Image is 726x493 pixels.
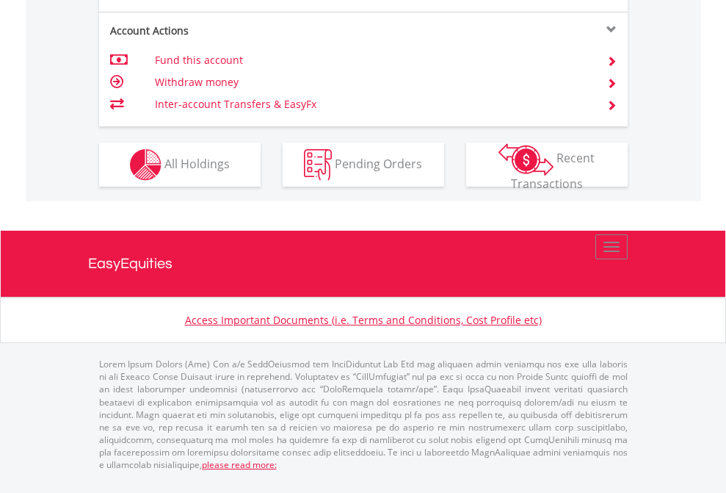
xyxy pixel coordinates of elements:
[202,458,277,471] a: please read more:
[304,149,332,181] img: pending_instructions-wht.png
[335,155,422,171] span: Pending Orders
[283,143,444,187] button: Pending Orders
[99,24,363,38] div: Account Actions
[155,93,589,115] td: Inter-account Transfers & EasyFx
[498,143,553,176] img: transactions-zar-wht.png
[466,143,628,187] button: Recent Transactions
[164,155,230,171] span: All Holdings
[185,313,542,327] a: Access Important Documents (i.e. Terms and Conditions, Cost Profile etc)
[99,143,261,187] button: All Holdings
[155,49,589,71] td: Fund this account
[88,231,639,297] a: EasyEquities
[130,149,161,181] img: holdings-wht.png
[155,71,589,93] td: Withdraw money
[99,358,628,471] p: Lorem Ipsum Dolors (Ame) Con a/e SeddOeiusmod tem InciDiduntut Lab Etd mag aliquaen admin veniamq...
